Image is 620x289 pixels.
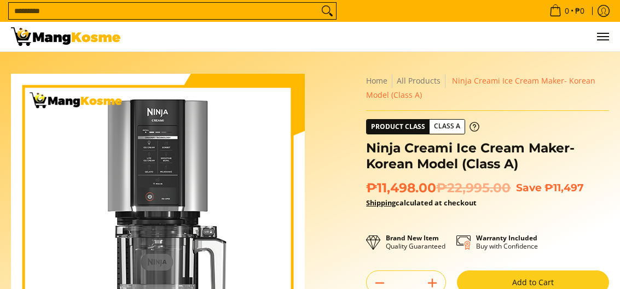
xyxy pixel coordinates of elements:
span: • [546,5,588,17]
ul: Customer Navigation [131,22,609,51]
p: Buy with Confidence [476,234,538,250]
span: 0 [563,7,571,15]
a: Home [366,75,387,86]
span: ₱0 [573,7,586,15]
span: Product Class [367,120,430,134]
span: Ninja Creami Ice Cream Maker- Korean Model (Class A) [366,75,595,100]
a: Product Class Class A [366,119,479,134]
nav: Main Menu [131,22,609,51]
strong: Warranty Included [476,233,537,243]
strong: Brand New Item [386,233,439,243]
del: ₱22,995.00 [436,180,511,196]
strong: calculated at checkout [366,198,477,208]
span: ₱11,497 [544,181,584,194]
span: Save [516,181,542,194]
span: ₱11,498.00 [366,180,511,196]
a: Shipping [366,198,396,208]
p: Quality Guaranteed [386,234,445,250]
nav: Breadcrumbs [366,74,609,102]
img: Ninja Creami Ice Cream Maker - Korean Model (Class A) l Mang Kosme [11,27,120,46]
h1: Ninja Creami Ice Cream Maker- Korean Model (Class A) [366,140,609,172]
a: All Products [397,75,441,86]
button: Menu [596,22,609,51]
span: Class A [430,120,465,133]
button: Search [318,3,336,19]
